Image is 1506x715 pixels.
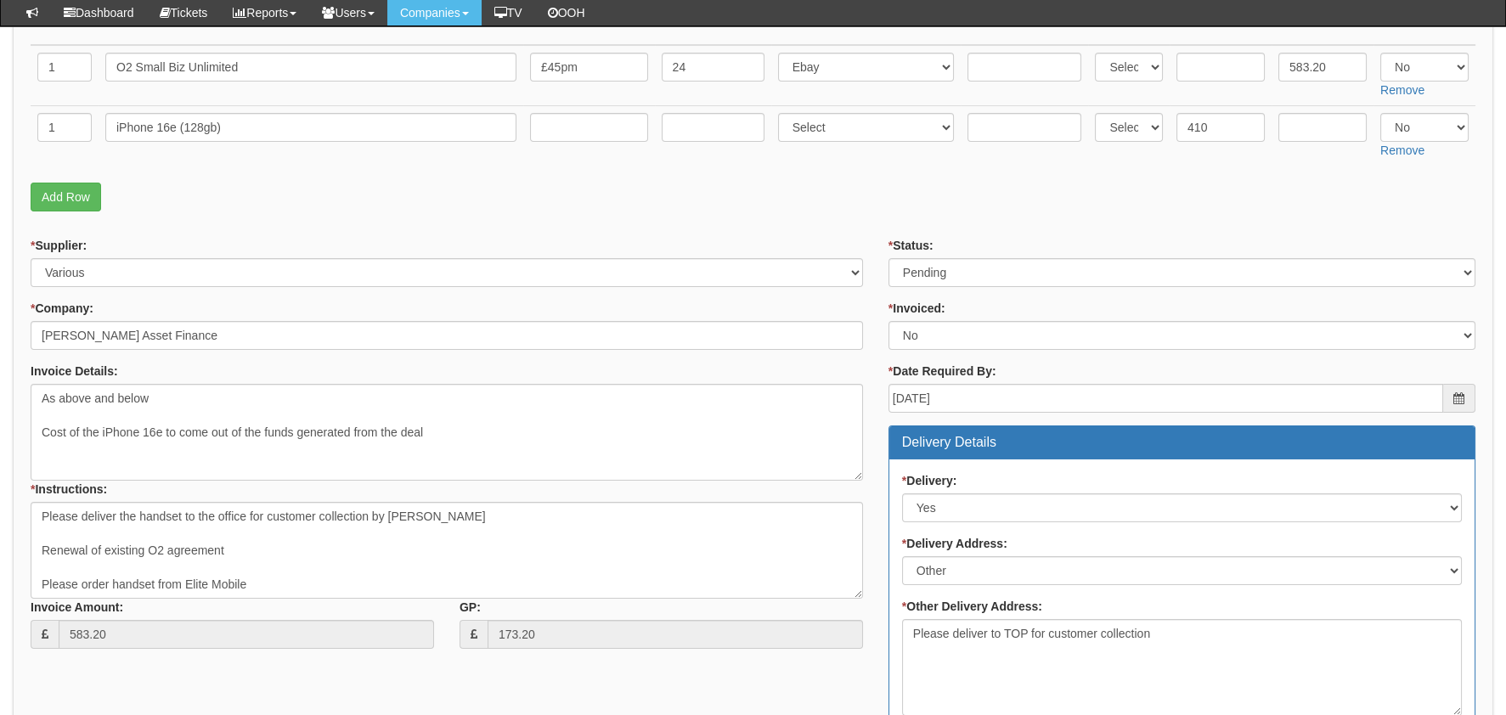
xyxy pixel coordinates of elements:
label: Invoice Amount: [31,599,123,616]
label: Supplier: [31,237,87,254]
a: Remove [1380,144,1424,157]
a: Add Row [31,183,101,211]
label: Other Delivery Address: [902,598,1042,615]
label: Delivery: [902,472,957,489]
label: Date Required By: [888,363,996,380]
label: Invoiced: [888,300,945,317]
textarea: As above and below Cost of the iPhone 16e to come out of the funds generated from the deal [31,384,863,481]
h3: Delivery Details [902,435,1462,450]
label: Status: [888,237,933,254]
a: Remove [1380,83,1424,97]
label: Instructions: [31,481,107,498]
label: Delivery Address: [902,535,1007,552]
label: Invoice Details: [31,363,118,380]
label: Company: [31,300,93,317]
label: GP: [460,599,481,616]
textarea: Please deliver the handset to the office for customer collection by [PERSON_NAME] Renewal of exis... [31,502,863,599]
